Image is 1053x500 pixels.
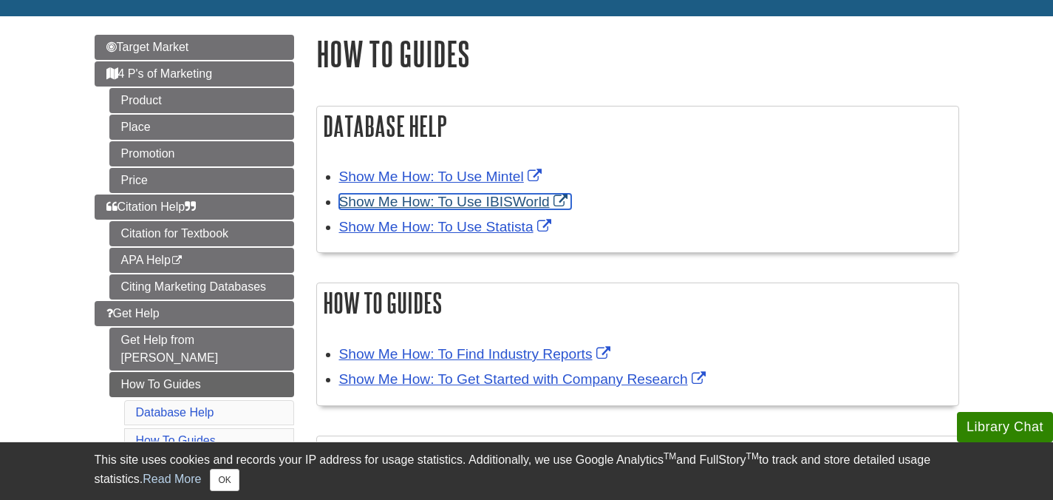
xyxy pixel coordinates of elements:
[95,35,294,60] a: Target Market
[109,274,294,300] a: Citing Marketing Databases
[109,372,294,397] a: How To Guides
[317,436,958,476] h2: Related Guides
[95,61,294,87] a: 4 P's of Marketing
[143,473,201,485] a: Read More
[109,328,294,371] a: Get Help from [PERSON_NAME]
[664,451,676,462] sup: TM
[106,67,213,80] span: 4 P's of Marketing
[316,35,959,72] h1: How To Guides
[339,219,555,234] a: Link opens in new window
[746,451,759,462] sup: TM
[339,346,614,362] a: Link opens in new window
[136,406,214,419] a: Database Help
[210,469,239,491] button: Close
[95,195,294,220] a: Citation Help
[109,141,294,166] a: Promotion
[957,412,1053,442] button: Library Chat
[339,371,709,387] a: Link opens in new window
[109,168,294,193] a: Price
[109,221,294,246] a: Citation for Textbook
[109,115,294,140] a: Place
[109,248,294,273] a: APA Help
[339,169,545,184] a: Link opens in new window
[171,256,183,266] i: This link opens in a new window
[109,88,294,113] a: Product
[136,434,216,447] a: How To Guides
[106,307,160,320] span: Get Help
[95,451,959,491] div: This site uses cookies and records your IP address for usage statistics. Additionally, we use Goo...
[95,301,294,326] a: Get Help
[317,107,958,146] h2: Database Help
[106,41,189,53] span: Target Market
[106,200,197,213] span: Citation Help
[317,283,958,322] h2: How To Guides
[339,194,571,209] a: Link opens in new window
